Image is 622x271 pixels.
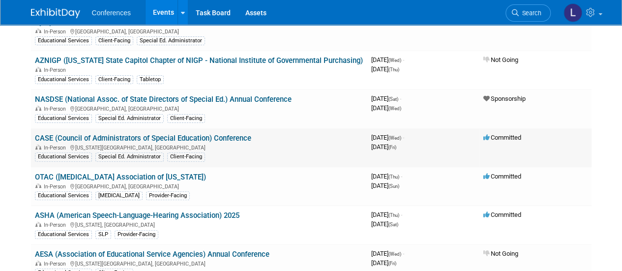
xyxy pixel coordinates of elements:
span: - [403,56,404,63]
div: Client-Facing [95,75,133,84]
div: [US_STATE], [GEOGRAPHIC_DATA] [35,220,363,228]
span: - [401,173,402,180]
span: (Fri) [388,145,396,150]
span: Not Going [483,56,518,63]
img: In-Person Event [35,67,41,72]
img: In-Person Event [35,261,41,266]
span: [DATE] [371,182,399,189]
span: [DATE] [371,143,396,151]
div: Educational Services [35,114,92,123]
span: [DATE] [371,173,402,180]
span: Conferences [92,9,131,17]
div: Educational Services [35,36,92,45]
span: In-Person [44,67,69,73]
span: [DATE] [371,250,404,257]
span: (Thu) [388,212,399,218]
span: - [403,134,404,141]
span: Not Going [483,250,518,257]
img: In-Person Event [35,145,41,150]
div: Educational Services [35,191,92,200]
div: [GEOGRAPHIC_DATA], [GEOGRAPHIC_DATA] [35,104,363,112]
span: In-Person [44,106,69,112]
span: Search [519,9,541,17]
div: Special Ed. Administrator [137,36,205,45]
span: (Wed) [388,106,401,111]
span: In-Person [44,29,69,35]
span: (Wed) [388,251,401,257]
div: Tabletop [137,75,164,84]
span: Committed [483,211,521,218]
div: Special Ed. Administrator [95,114,164,123]
div: [US_STATE][GEOGRAPHIC_DATA], [GEOGRAPHIC_DATA] [35,259,363,267]
span: In-Person [44,183,69,190]
span: (Sun) [388,183,399,189]
span: Committed [483,173,521,180]
span: In-Person [44,145,69,151]
span: [DATE] [371,259,396,267]
div: Provider-Facing [115,230,158,239]
div: Client-Facing [95,36,133,45]
div: SLP [95,230,111,239]
img: In-Person Event [35,29,41,33]
span: Committed [483,134,521,141]
div: Provider-Facing [146,191,190,200]
img: Lisa Hampton [563,3,582,22]
div: Client-Facing [167,114,205,123]
div: [GEOGRAPHIC_DATA], [GEOGRAPHIC_DATA] [35,27,363,35]
span: In-Person [44,261,69,267]
span: (Sat) [388,222,398,227]
span: [DATE] [371,95,401,102]
div: Educational Services [35,152,92,161]
div: Client-Facing [167,152,205,161]
span: - [401,211,402,218]
div: [GEOGRAPHIC_DATA], [GEOGRAPHIC_DATA] [35,182,363,190]
a: CalECSE ([US_STATE] Early Childhood Special Education) Network - "[GEOGRAPHIC_DATA]" Symposium [35,8,331,27]
img: In-Person Event [35,106,41,111]
a: Search [505,4,551,22]
a: OTAC ([MEDICAL_DATA] Association of [US_STATE]) [35,173,206,181]
img: In-Person Event [35,183,41,188]
span: [DATE] [371,220,398,228]
span: In-Person [44,222,69,228]
a: AESA (Association of Educational Service Agencies) Annual Conference [35,250,269,259]
span: - [403,250,404,257]
a: NASDSE (National Assoc. of State Directors of Special Ed.) Annual Conference [35,95,292,104]
span: (Fri) [388,261,396,266]
div: [MEDICAL_DATA] [95,191,143,200]
span: (Thu) [388,67,399,72]
div: [US_STATE][GEOGRAPHIC_DATA], [GEOGRAPHIC_DATA] [35,143,363,151]
a: AZNIGP ([US_STATE] State Capitol Chapter of NIGP - National Institute of Governmental Purchasing) [35,56,363,65]
span: [DATE] [371,104,401,112]
div: Educational Services [35,75,92,84]
span: [DATE] [371,134,404,141]
span: [DATE] [371,65,399,73]
img: In-Person Event [35,222,41,227]
span: (Wed) [388,58,401,63]
span: (Thu) [388,174,399,180]
div: Special Ed. Administrator [95,152,164,161]
span: Sponsorship [483,95,526,102]
div: Educational Services [35,230,92,239]
a: ASHA (American Speech-Language-Hearing Association) 2025 [35,211,239,220]
span: (Wed) [388,135,401,141]
span: [DATE] [371,56,404,63]
span: - [400,95,401,102]
span: (Sat) [388,96,398,102]
span: [DATE] [371,211,402,218]
img: ExhibitDay [31,8,80,18]
a: CASE (Council of Administrators of Special Education) Conference [35,134,251,143]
